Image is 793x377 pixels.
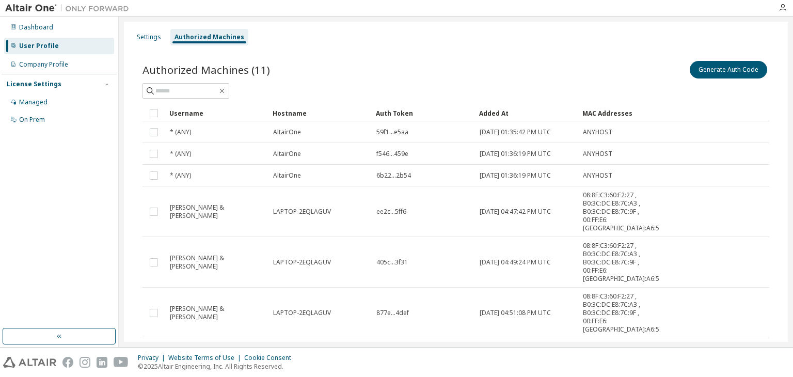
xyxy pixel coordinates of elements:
[583,171,612,180] span: ANYHOST
[97,357,107,368] img: linkedin.svg
[376,105,471,121] div: Auth Token
[80,357,90,368] img: instagram.svg
[3,357,56,368] img: altair_logo.svg
[583,191,663,232] span: 08:8F:C3:60:F2:27 , B0:3C:DC:E8:7C:A3 , B0:3C:DC:E8:7C:9F , 00:FF:E6:[GEOGRAPHIC_DATA]:A6:57
[170,128,191,136] span: * (ANY)
[273,105,368,121] div: Hostname
[137,33,161,41] div: Settings
[175,33,244,41] div: Authorized Machines
[273,309,331,317] span: LAPTOP-2EQLAGUV
[583,150,612,158] span: ANYHOST
[273,128,301,136] span: AltairOne
[376,171,411,180] span: 6b22...2b54
[19,60,68,69] div: Company Profile
[7,80,61,88] div: License Settings
[273,258,331,266] span: LAPTOP-2EQLAGUV
[19,23,53,32] div: Dashboard
[480,171,551,180] span: [DATE] 01:36:19 PM UTC
[273,171,301,180] span: AltairOne
[376,128,408,136] span: 59f1...e5aa
[376,309,409,317] span: 877e...4def
[244,354,297,362] div: Cookie Consent
[376,150,408,158] span: f546...459e
[480,309,551,317] span: [DATE] 04:51:08 PM UTC
[376,208,406,216] span: ee2c...5ff6
[273,150,301,158] span: AltairOne
[480,128,551,136] span: [DATE] 01:35:42 PM UTC
[168,354,244,362] div: Website Terms of Use
[583,128,612,136] span: ANYHOST
[19,42,59,50] div: User Profile
[376,258,408,266] span: 405c...3f31
[19,116,45,124] div: On Prem
[62,357,73,368] img: facebook.svg
[114,357,129,368] img: youtube.svg
[138,362,297,371] p: © 2025 Altair Engineering, Inc. All Rights Reserved.
[170,150,191,158] span: * (ANY)
[170,254,264,271] span: [PERSON_NAME] & [PERSON_NAME]
[583,292,663,334] span: 08:8F:C3:60:F2:27 , B0:3C:DC:E8:7C:A3 , B0:3C:DC:E8:7C:9F , 00:FF:E6:[GEOGRAPHIC_DATA]:A6:57
[5,3,134,13] img: Altair One
[19,98,47,106] div: Managed
[479,105,574,121] div: Added At
[480,258,551,266] span: [DATE] 04:49:24 PM UTC
[170,203,264,220] span: [PERSON_NAME] & [PERSON_NAME]
[138,354,168,362] div: Privacy
[480,208,551,216] span: [DATE] 04:47:42 PM UTC
[170,171,191,180] span: * (ANY)
[273,208,331,216] span: LAPTOP-2EQLAGUV
[169,105,264,121] div: Username
[480,150,551,158] span: [DATE] 01:36:19 PM UTC
[170,305,264,321] span: [PERSON_NAME] & [PERSON_NAME]
[142,62,270,77] span: Authorized Machines (11)
[583,242,663,283] span: 08:8F:C3:60:F2:27 , B0:3C:DC:E8:7C:A3 , B0:3C:DC:E8:7C:9F , 00:FF:E6:[GEOGRAPHIC_DATA]:A6:57
[690,61,767,78] button: Generate Auth Code
[582,105,656,121] div: MAC Addresses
